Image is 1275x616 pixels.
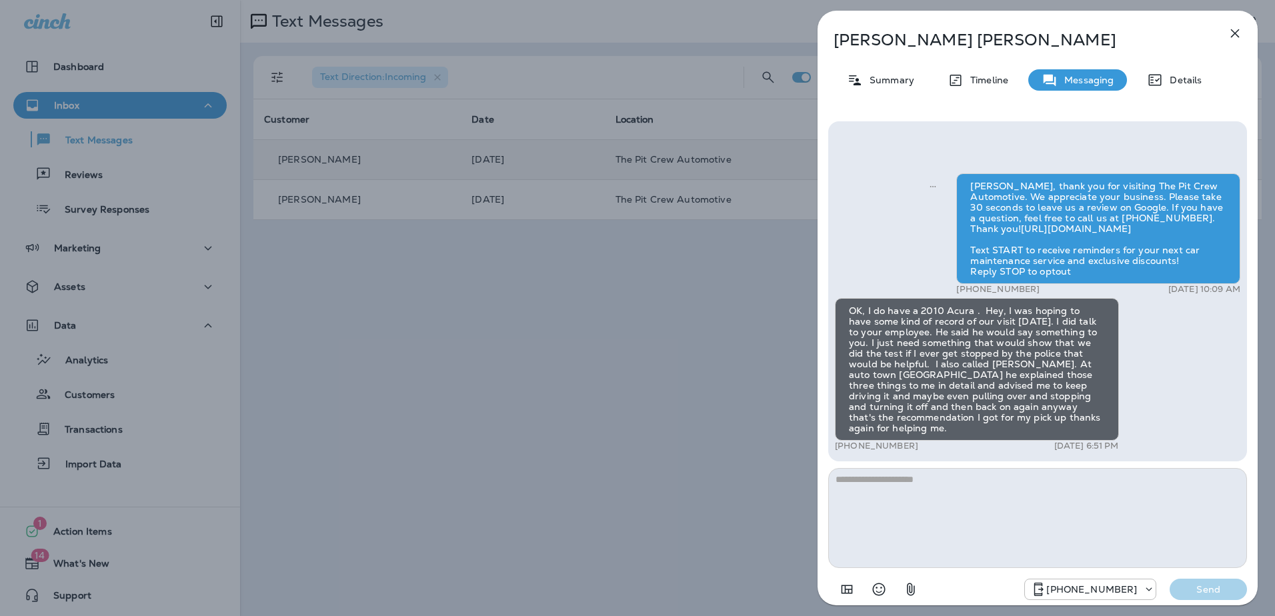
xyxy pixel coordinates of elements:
[863,75,914,85] p: Summary
[835,298,1119,441] div: OK, I do have a 2010 Acura . Hey, I was hoping to have some kind of record of our visit [DATE]. I...
[930,179,936,191] span: Sent
[1054,441,1119,451] p: [DATE] 6:51 PM
[866,576,892,603] button: Select an emoji
[1046,584,1137,595] p: [PHONE_NUMBER]
[835,441,918,451] p: [PHONE_NUMBER]
[1025,581,1156,597] div: +1 (503) 427-9272
[834,31,1198,49] p: [PERSON_NAME] [PERSON_NAME]
[834,576,860,603] button: Add in a premade template
[1058,75,1114,85] p: Messaging
[1168,284,1240,295] p: [DATE] 10:09 AM
[956,284,1040,295] p: [PHONE_NUMBER]
[1163,75,1202,85] p: Details
[956,173,1240,284] div: [PERSON_NAME], thank you for visiting The Pit Crew Automotive. We appreciate your business. Pleas...
[964,75,1008,85] p: Timeline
